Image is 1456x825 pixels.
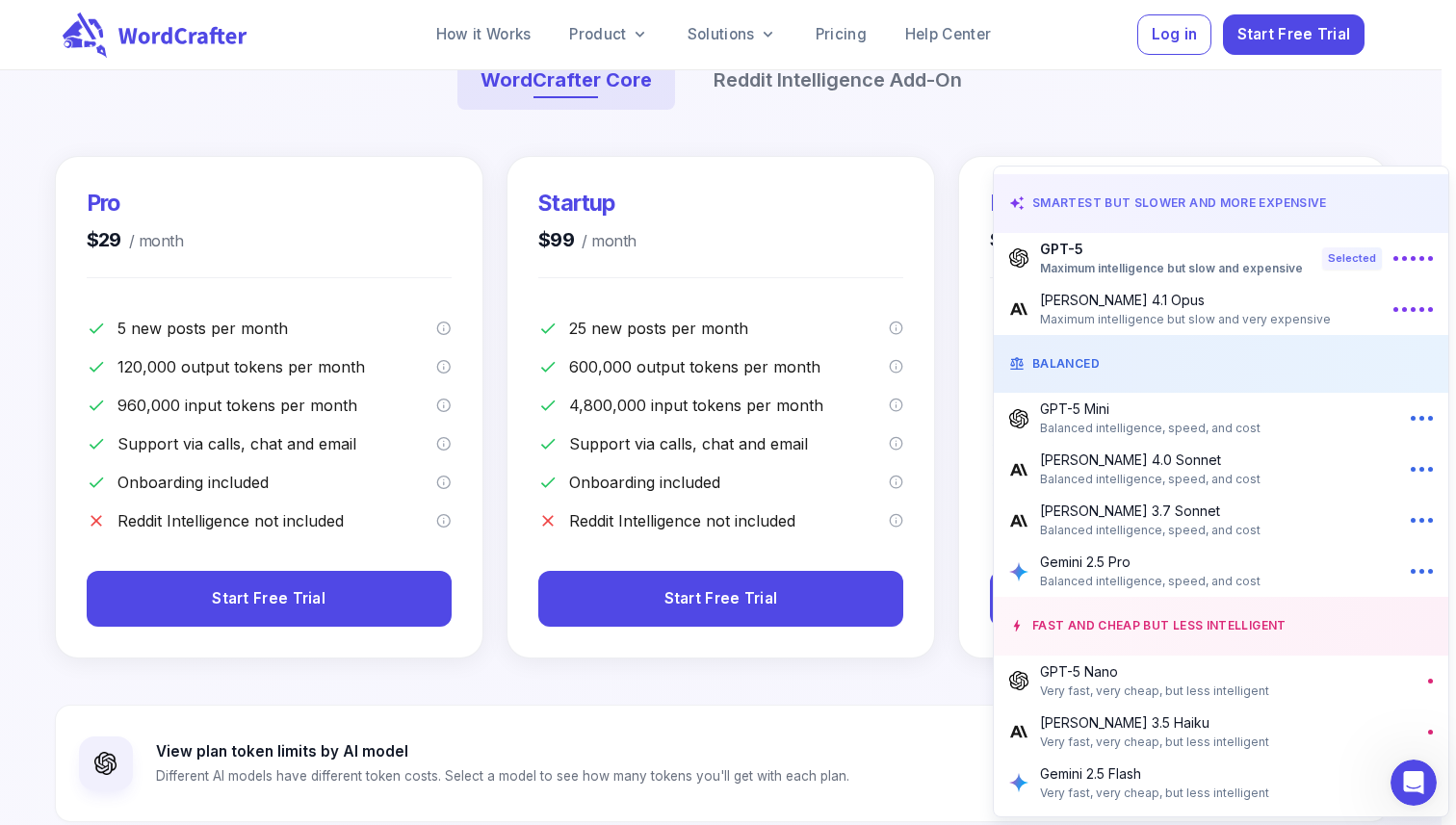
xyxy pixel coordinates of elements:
[1040,239,1303,259] p: GPT-5
[1040,501,1261,521] p: [PERSON_NAME] 3.7 Sonnet
[1040,470,1261,489] span: Balanced intelligence, speed, and cost
[1009,248,1028,268] img: GPT-5
[1040,450,1261,470] p: [PERSON_NAME] 4.0 Sonnet
[994,335,1448,394] li: BALANCED
[1009,409,1028,428] img: GPT-5 Mini
[1322,247,1382,270] span: Selected
[1040,661,1269,682] p: GPT-5 Nano
[1009,722,1028,741] img: Claude 3.5 Haiku
[1040,552,1261,572] p: Gemini 2.5 Pro
[1009,671,1028,690] img: GPT-5 Nano
[1009,460,1028,479] img: Claude 4.0 Sonnet
[1040,310,1331,329] span: Maximum intelligence but slow and very expensive
[994,174,1448,233] li: SMARTEST BUT SLOWER AND MORE EXPENSIVE
[1009,299,1028,319] img: Claude 4.1 Opus
[1040,572,1261,591] span: Balanced intelligence, speed, and cost
[1040,784,1269,803] span: Very fast, very cheap, but less intelligent
[1391,760,1437,806] iframe: Intercom live chat
[1040,682,1269,701] span: Very fast, very cheap, but less intelligent
[1009,511,1028,530] img: Claude 3.7 Sonnet
[994,597,1448,656] li: FAST AND CHEAP BUT LESS INTELLIGENT
[1040,399,1261,419] p: GPT-5 Mini
[1040,259,1303,278] span: Maximum intelligence but slow and expensive
[1040,521,1261,540] span: Balanced intelligence, speed, and cost
[1040,419,1261,438] span: Balanced intelligence, speed, and cost
[1040,763,1269,784] p: Gemini 2.5 Flash
[1009,562,1028,581] img: Gemini 2.5 Pro
[1040,712,1269,733] p: [PERSON_NAME] 3.5 Haiku
[1040,290,1331,310] p: [PERSON_NAME] 4.1 Opus
[1009,773,1028,792] img: Gemini 2.5 Flash
[1040,733,1269,752] span: Very fast, very cheap, but less intelligent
